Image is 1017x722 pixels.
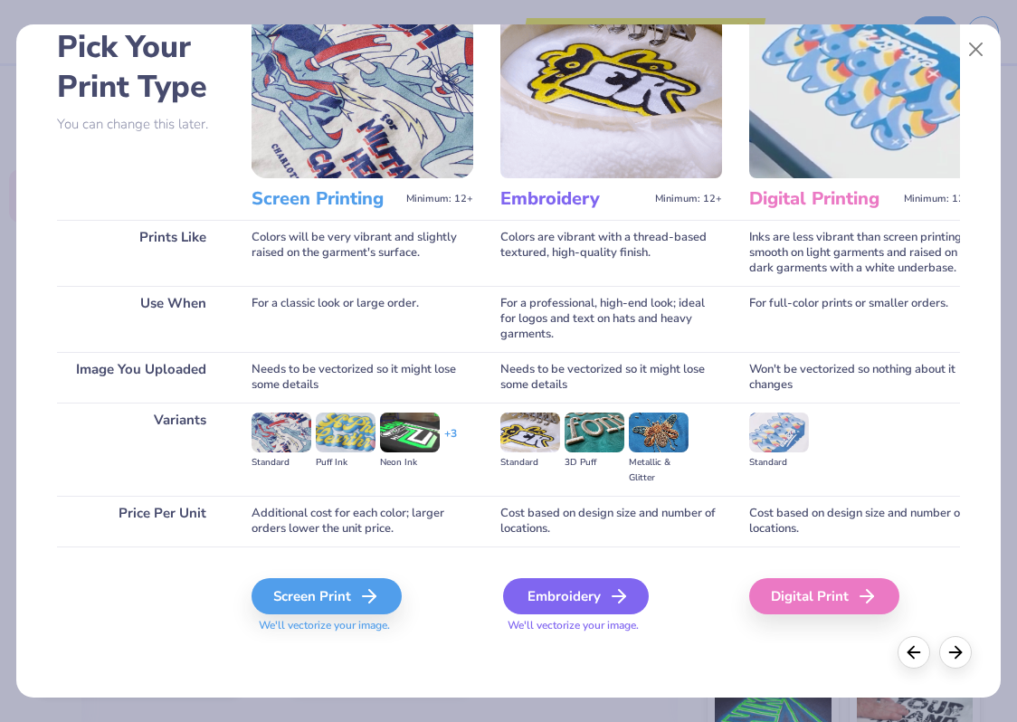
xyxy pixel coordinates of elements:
[252,413,311,452] img: Standard
[57,27,224,107] h2: Pick Your Print Type
[252,220,473,286] div: Colors will be very vibrant and slightly raised on the garment's surface.
[565,413,624,452] img: 3D Puff
[500,220,722,286] div: Colors are vibrant with a thread-based textured, high-quality finish.
[629,413,689,452] img: Metallic & Glitter
[316,413,375,452] img: Puff Ink
[444,426,457,457] div: + 3
[749,496,971,546] div: Cost based on design size and number of locations.
[57,117,224,132] p: You can change this later.
[500,352,722,403] div: Needs to be vectorized so it might lose some details
[252,455,311,470] div: Standard
[57,352,224,403] div: Image You Uploaded
[252,618,473,633] span: We'll vectorize your image.
[406,193,473,205] span: Minimum: 12+
[749,578,899,614] div: Digital Print
[904,193,971,205] span: Minimum: 12+
[655,193,722,205] span: Minimum: 12+
[252,496,473,546] div: Additional cost for each color; larger orders lower the unit price.
[252,352,473,403] div: Needs to be vectorized so it might lose some details
[252,286,473,352] div: For a classic look or large order.
[749,455,809,470] div: Standard
[500,187,648,211] h3: Embroidery
[316,455,375,470] div: Puff Ink
[749,352,971,403] div: Won't be vectorized so nothing about it changes
[500,496,722,546] div: Cost based on design size and number of locations.
[57,220,224,286] div: Prints Like
[749,413,809,452] img: Standard
[57,286,224,352] div: Use When
[959,33,993,67] button: Close
[500,413,560,452] img: Standard
[749,220,971,286] div: Inks are less vibrant than screen printing; smooth on light garments and raised on dark garments ...
[749,187,897,211] h3: Digital Printing
[380,413,440,452] img: Neon Ink
[503,578,649,614] div: Embroidery
[57,496,224,546] div: Price Per Unit
[629,455,689,486] div: Metallic & Glitter
[500,455,560,470] div: Standard
[500,618,722,633] span: We'll vectorize your image.
[380,455,440,470] div: Neon Ink
[57,403,224,496] div: Variants
[565,455,624,470] div: 3D Puff
[252,578,402,614] div: Screen Print
[252,187,399,211] h3: Screen Printing
[500,286,722,352] div: For a professional, high-end look; ideal for logos and text on hats and heavy garments.
[749,286,971,352] div: For full-color prints or smaller orders.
